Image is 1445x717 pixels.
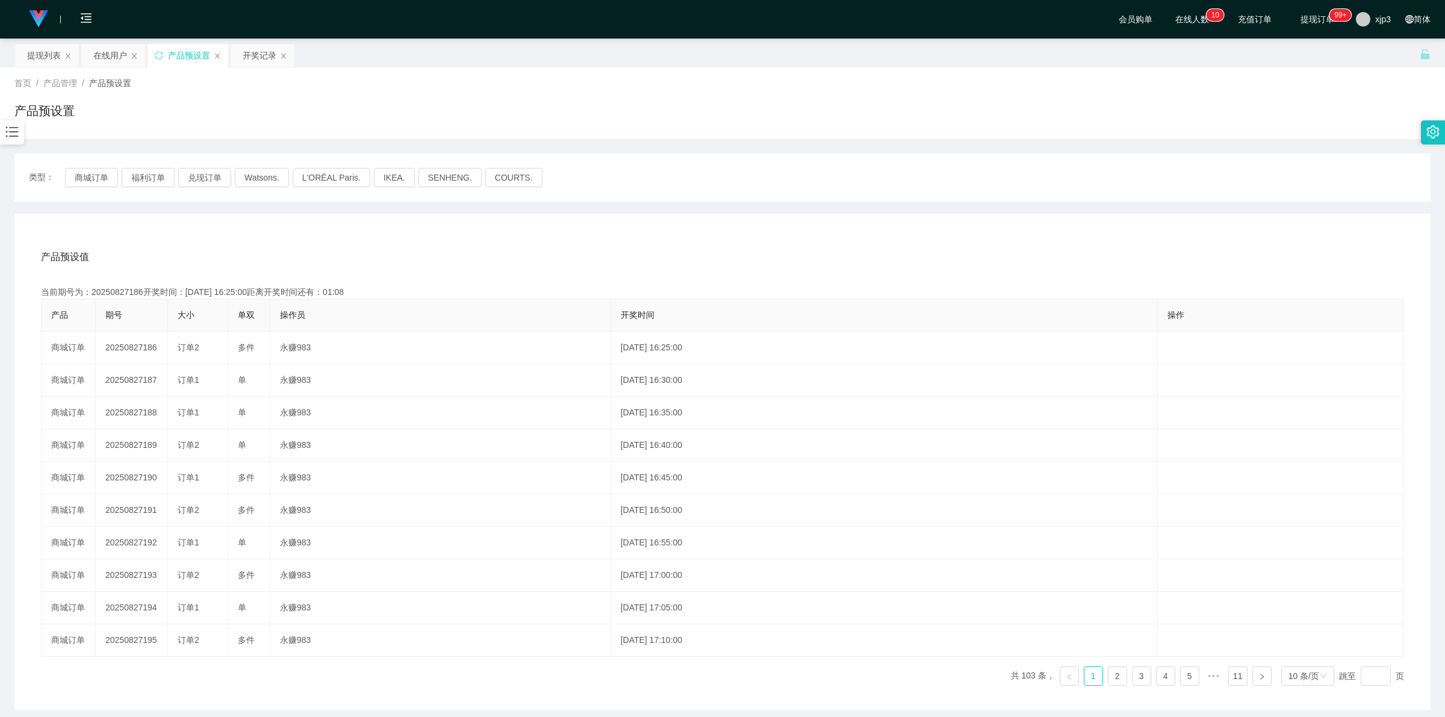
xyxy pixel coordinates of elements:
td: [DATE] 16:50:00 [611,494,1158,527]
span: 多件 [238,635,255,645]
span: 多件 [238,343,255,352]
a: 5 [1181,667,1199,685]
a: 3 [1133,667,1151,685]
span: 产品预设值 [41,250,89,264]
td: [DATE] 16:25:00 [611,332,1158,364]
td: 商城订单 [42,429,96,462]
span: 多件 [238,570,255,580]
span: 类型： [29,168,65,187]
span: 多件 [238,505,255,515]
span: 订单2 [178,570,199,580]
p: 1 [1211,9,1216,21]
button: 福利订单 [122,168,175,187]
i: 图标: close [214,52,221,60]
td: 20250827194 [96,592,168,624]
li: 5 [1180,666,1199,686]
i: 图标: global [1405,15,1414,23]
span: 订单1 [178,408,199,417]
td: 20250827191 [96,494,168,527]
span: 产品 [51,310,68,320]
button: Watsons. [235,168,289,187]
div: 10 条/页 [1288,667,1319,685]
td: 永赚983 [270,559,611,592]
div: 开奖记录 [243,44,276,67]
button: 兑现订单 [178,168,231,187]
span: 订单1 [178,538,199,547]
td: 永赚983 [270,527,611,559]
a: 2 [1108,667,1126,685]
p: 0 [1215,9,1219,21]
td: 20250827187 [96,364,168,397]
span: 多件 [238,473,255,482]
td: 20250827192 [96,527,168,559]
button: 商城订单 [65,168,118,187]
div: 提现列表 [27,44,61,67]
span: 单 [238,440,246,450]
td: 商城订单 [42,332,96,364]
div: 当前期号为：20250827186开奖时间：[DATE] 16:25:00距离开奖时间还有：01:08 [41,286,1404,299]
li: 11 [1228,666,1248,686]
td: 商城订单 [42,559,96,592]
td: 永赚983 [270,462,611,494]
button: SENHENG. [418,168,482,187]
li: 上一页 [1060,666,1079,686]
td: 商城订单 [42,624,96,657]
td: 商城订单 [42,494,96,527]
span: 单 [238,603,246,612]
i: 图标: unlock [1420,49,1431,60]
i: 图标: right [1258,673,1266,680]
i: 图标: close [131,52,138,60]
span: 开奖时间 [621,310,654,320]
span: 在线人数 [1169,15,1215,23]
td: 永赚983 [270,592,611,624]
span: 订单1 [178,375,199,385]
span: / [36,78,39,88]
li: 4 [1156,666,1175,686]
td: 商城订单 [42,364,96,397]
i: 图标: sync [155,51,163,60]
span: 期号 [105,310,122,320]
div: 在线用户 [93,44,127,67]
i: 图标: bars [4,124,20,140]
span: 充值订单 [1232,15,1278,23]
td: 20250827188 [96,397,168,429]
div: 跳至 页 [1339,666,1404,686]
a: 4 [1157,667,1175,685]
sup: 214 [1329,9,1351,21]
td: 永赚983 [270,397,611,429]
li: 3 [1132,666,1151,686]
h1: 产品预设置 [14,102,75,120]
td: 商城订单 [42,592,96,624]
li: 2 [1108,666,1127,686]
span: 操作 [1167,310,1184,320]
i: 图标: menu-fold [66,1,107,39]
span: 产品预设置 [89,78,131,88]
span: 大小 [178,310,194,320]
td: 永赚983 [270,429,611,462]
span: 单 [238,538,246,547]
i: 图标: close [280,52,287,60]
span: 订单2 [178,440,199,450]
sup: 10 [1207,9,1224,21]
i: 图标: setting [1426,125,1440,138]
span: 订单1 [178,473,199,482]
td: 商城订单 [42,397,96,429]
td: 永赚983 [270,624,611,657]
span: 产品管理 [43,78,77,88]
td: [DATE] 16:55:00 [611,527,1158,559]
span: / [82,78,84,88]
span: 首页 [14,78,31,88]
span: 单 [238,375,246,385]
i: 图标: down [1320,672,1327,681]
td: [DATE] 17:05:00 [611,592,1158,624]
td: 永赚983 [270,332,611,364]
button: IKEA. [374,168,415,187]
button: L'ORÉAL Paris. [293,168,370,187]
a: 11 [1229,667,1247,685]
td: [DATE] 17:10:00 [611,624,1158,657]
li: 1 [1084,666,1103,686]
img: logo.9652507e.png [29,10,48,27]
li: 向后 5 页 [1204,666,1223,686]
span: 单 [238,408,246,417]
td: 20250827186 [96,332,168,364]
